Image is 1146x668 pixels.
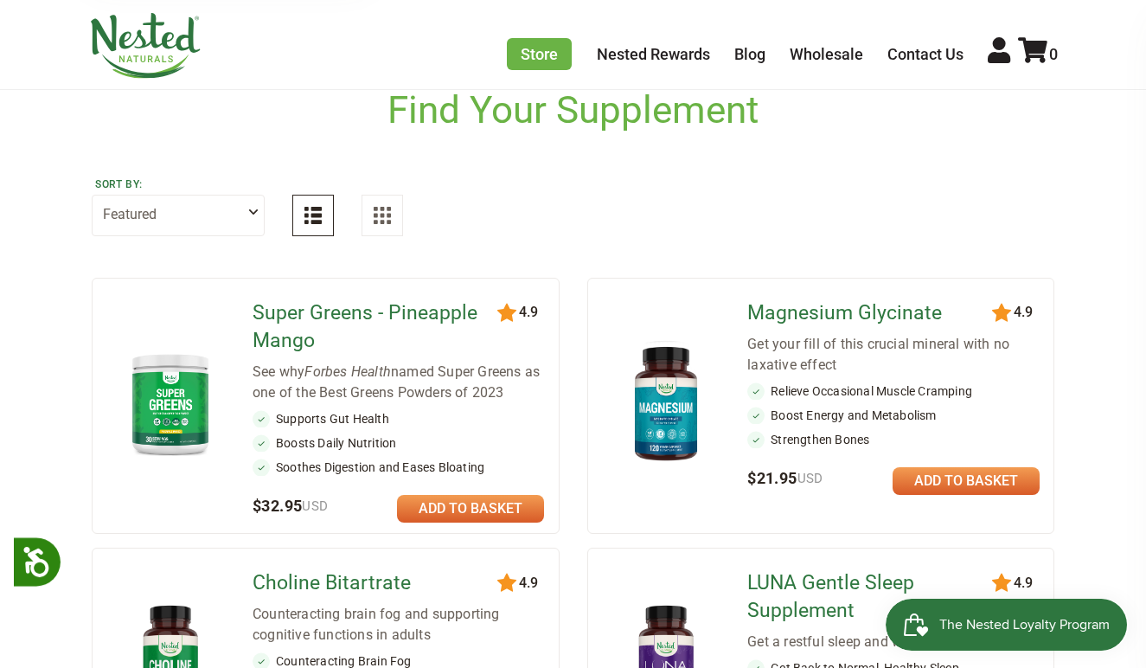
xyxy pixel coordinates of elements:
a: LUNA Gentle Sleep Supplement [747,569,996,625]
li: Strengthen Bones [747,431,1039,448]
li: Supports Gut Health [253,410,544,427]
a: 0 [1018,45,1058,63]
span: USD [302,498,328,514]
div: Get your fill of this crucial mineral with no laxative effect [747,334,1039,376]
a: Blog [734,45,765,63]
a: Wholesale [790,45,863,63]
a: Super Greens - Pineapple Mango [253,299,501,355]
a: Store [507,38,572,70]
div: Counteracting brain fog and supporting cognitive functions in adults [253,604,544,646]
a: Magnesium Glycinate [747,299,996,327]
img: Magnesium Glycinate [616,338,716,469]
li: Boosts Daily Nutrition [253,434,544,452]
label: Sort by: [95,177,261,191]
a: Contact Us [887,45,964,63]
span: USD [797,471,823,486]
span: 0 [1049,45,1058,63]
li: Boost Energy and Metabolism [747,407,1039,424]
h1: Find Your Supplement [387,88,759,132]
span: $32.95 [253,497,329,515]
img: Nested Naturals [89,13,202,79]
a: Nested Rewards [597,45,710,63]
em: Forbes Health [304,363,391,380]
img: List [304,207,322,224]
div: Get a restful sleep and wake up refreshed [747,632,1039,652]
div: See why named Super Greens as one of the Best Greens Powders of 2023 [253,362,544,403]
a: Choline Bitartrate [253,569,501,597]
li: Relieve Occasional Muscle Cramping [747,382,1039,400]
img: Grid [374,207,391,224]
span: $21.95 [747,469,823,487]
img: Super Greens - Pineapple Mango [120,346,221,462]
li: Soothes Digestion and Eases Bloating [253,459,544,476]
iframe: Button to open loyalty program pop-up [886,599,1129,651]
